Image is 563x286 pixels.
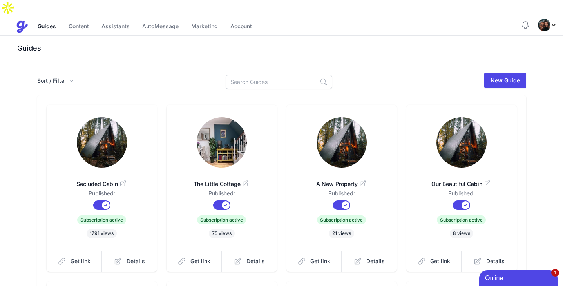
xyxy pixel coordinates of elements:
[77,117,127,168] img: 8wq9u04t2vd5nnc6moh5knn6q7pi
[16,44,563,53] h3: Guides
[419,171,504,189] a: Our Beautiful Cabin
[142,18,179,35] a: AutoMessage
[167,251,222,272] a: Get link
[190,257,210,265] span: Get link
[299,171,384,189] a: A New Property
[222,251,277,272] a: Details
[538,19,557,31] div: Profile Menu
[317,215,366,224] span: Subscription active
[191,18,218,35] a: Marketing
[521,20,530,30] button: Notifications
[230,18,252,35] a: Account
[59,180,145,188] span: Secluded Cabin
[71,257,91,265] span: Get link
[419,180,504,188] span: Our Beautiful Cabin
[406,251,462,272] a: Get link
[430,257,450,265] span: Get link
[69,18,89,35] a: Content
[342,251,397,272] a: Details
[226,75,316,89] input: Search Guides
[37,77,74,85] button: Sort / Filter
[538,19,550,31] img: 3idsofojyu6u6j06bz8rmhlghd5i
[437,215,486,224] span: Subscription active
[47,251,102,272] a: Get link
[179,171,264,189] a: The Little Cottage
[299,180,384,188] span: A New Property
[197,215,246,224] span: Subscription active
[366,257,385,265] span: Details
[310,257,330,265] span: Get link
[209,229,235,238] span: 75 views
[179,189,264,200] dd: Published:
[286,251,342,272] a: Get link
[87,229,117,238] span: 1791 views
[101,18,130,35] a: Assistants
[102,251,157,272] a: Details
[436,117,487,168] img: yufnkr7zxyzldlnmlpwgqhyhi00j
[59,189,145,200] dd: Published:
[462,251,517,272] a: Details
[329,229,354,238] span: 21 views
[479,269,559,286] iframe: chat widget
[38,18,56,35] a: Guides
[484,73,526,88] a: New Guide
[419,189,504,200] dd: Published:
[127,257,145,265] span: Details
[317,117,367,168] img: 158gw9zbo16esmgc8wtd4bbjq8gh
[299,189,384,200] dd: Published:
[16,20,28,33] img: Guestive Guides
[197,117,247,168] img: 8hg2l9nlo86x4iznkq1ii7ae8cgc
[486,257,505,265] span: Details
[77,215,126,224] span: Subscription active
[246,257,265,265] span: Details
[59,171,145,189] a: Secluded Cabin
[450,229,473,238] span: 8 views
[179,180,264,188] span: The Little Cottage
